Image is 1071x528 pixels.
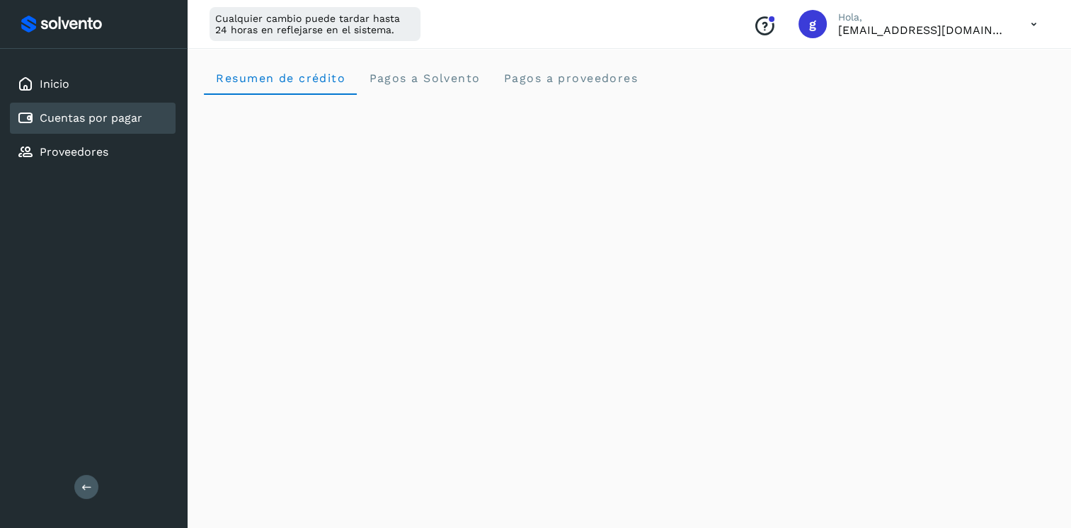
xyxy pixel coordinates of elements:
[40,77,69,91] a: Inicio
[10,103,176,134] div: Cuentas por pagar
[40,111,142,125] a: Cuentas por pagar
[215,71,345,85] span: Resumen de crédito
[503,71,638,85] span: Pagos a proveedores
[40,145,108,159] a: Proveedores
[10,69,176,100] div: Inicio
[210,7,420,41] div: Cualquier cambio puede tardar hasta 24 horas en reflejarse en el sistema.
[838,11,1008,23] p: Hola,
[368,71,480,85] span: Pagos a Solvento
[838,23,1008,37] p: gpena@peramalog.com
[10,137,176,168] div: Proveedores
